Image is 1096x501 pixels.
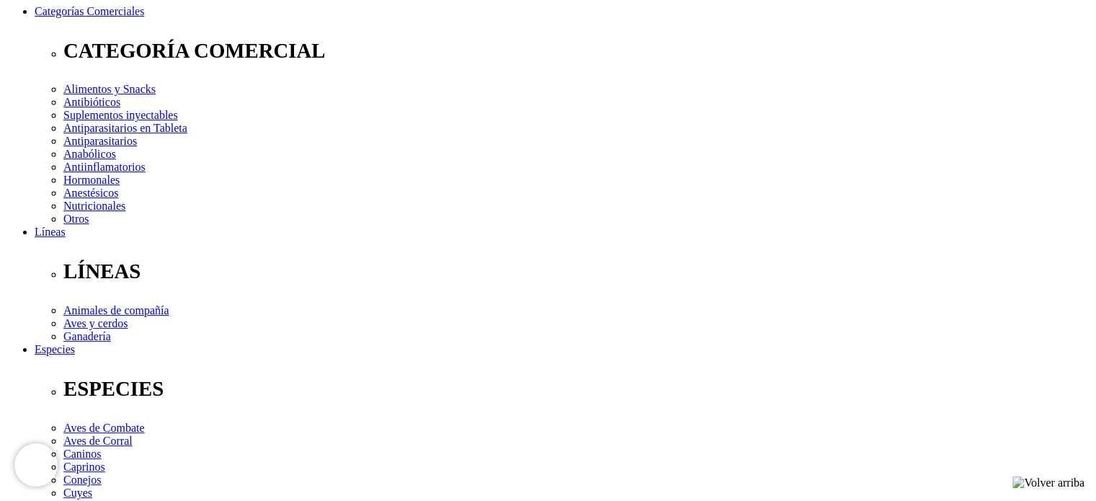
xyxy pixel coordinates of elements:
a: Caprinos [63,461,105,473]
a: Especies [35,343,75,355]
a: Líneas [35,226,66,238]
a: Antiparasitarios en Tableta [63,122,187,134]
a: Caninos [63,448,101,460]
a: Animales de compañía [63,304,169,316]
a: Nutricionales [63,200,125,212]
a: Suplementos inyectables [63,109,178,121]
a: Aves de Corral [63,435,133,447]
p: LÍNEAS [63,260,1090,283]
p: CATEGORÍA COMERCIAL [63,39,1090,63]
a: Cuyes [63,487,92,499]
a: Otros [63,213,89,225]
p: ESPECIES [63,377,1090,401]
a: Hormonales [63,174,120,186]
a: Alimentos y Snacks [63,83,156,95]
a: Ganadería [63,330,111,342]
a: Antibióticos [63,96,120,108]
a: Anabólicos [63,148,116,160]
a: Antiinflamatorios [63,161,146,173]
a: Anestésicos [63,187,118,199]
a: Antiparasitarios [63,135,137,147]
iframe: Brevo live chat [14,443,58,487]
a: Aves de Combate [63,422,145,434]
img: Volver arriba [1012,476,1084,489]
a: Conejos [63,474,101,486]
a: Categorías Comerciales [35,5,144,17]
a: Aves y cerdos [63,317,128,329]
